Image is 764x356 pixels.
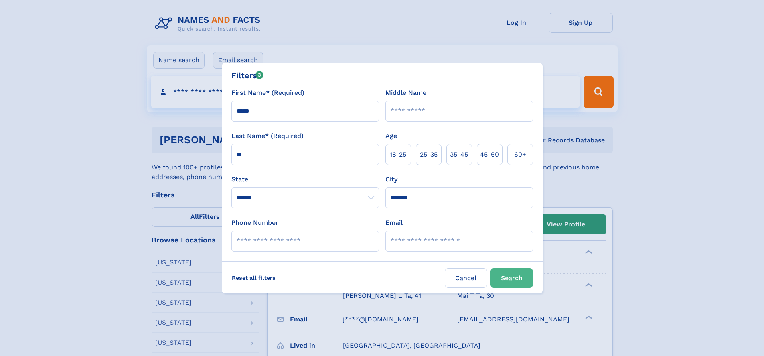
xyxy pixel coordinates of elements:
[514,150,526,159] span: 60+
[227,268,281,287] label: Reset all filters
[385,175,397,184] label: City
[385,131,397,141] label: Age
[445,268,487,288] label: Cancel
[231,69,264,81] div: Filters
[231,131,304,141] label: Last Name* (Required)
[385,218,403,228] label: Email
[450,150,468,159] span: 35‑45
[231,88,304,98] label: First Name* (Required)
[231,175,379,184] label: State
[490,268,533,288] button: Search
[480,150,499,159] span: 45‑60
[385,88,426,98] label: Middle Name
[390,150,406,159] span: 18‑25
[420,150,438,159] span: 25‑35
[231,218,278,228] label: Phone Number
